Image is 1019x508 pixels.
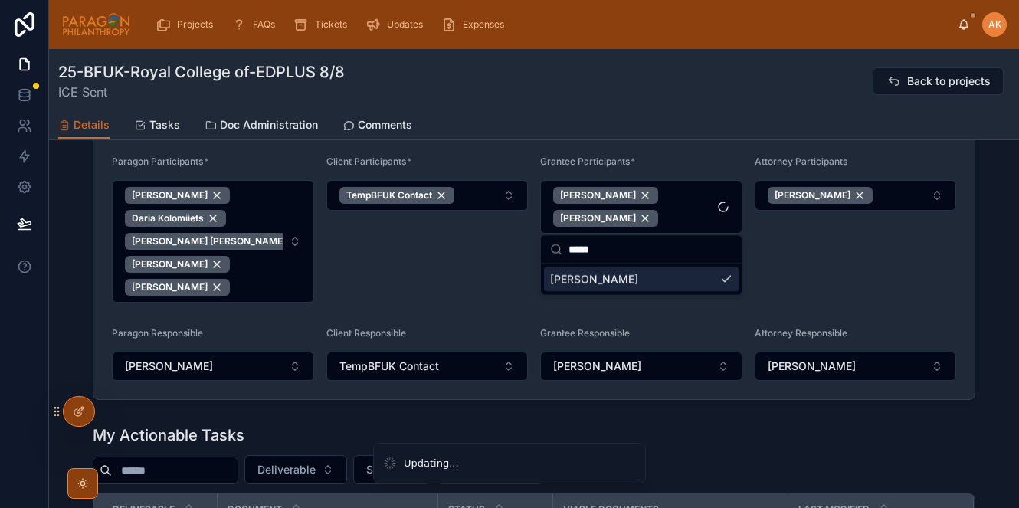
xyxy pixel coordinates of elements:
button: Select Button [112,352,314,381]
button: Unselect 209 [339,187,454,204]
span: Paragon Responsible [112,327,203,339]
img: App logo [61,12,131,37]
h1: 25-BFUK-Royal College of-EDPLUS 8/8 [58,61,345,83]
button: Unselect 22 [125,256,230,273]
button: Select Button [326,180,529,211]
a: Doc Administration [205,111,318,142]
button: Select Button [112,180,314,303]
span: [PERSON_NAME] [560,212,636,225]
a: Tickets [289,11,358,38]
span: [PERSON_NAME] [132,258,208,270]
button: Unselect 59 [125,233,308,250]
span: [PERSON_NAME] [768,359,856,374]
span: [PERSON_NAME] [PERSON_NAME] [132,235,286,247]
button: Select Button [540,352,742,381]
button: Unselect 29 [125,187,230,204]
span: Expenses [463,18,504,31]
span: ICE Sent [58,83,345,101]
span: AK [988,18,1001,31]
button: Unselect 30 [125,279,230,296]
button: Select Button [244,455,347,484]
span: Doc Administration [220,117,318,133]
button: Select Button [353,455,431,484]
button: Unselect 427 [553,210,658,227]
h1: My Actionable Tasks [93,424,244,446]
span: Tasks [149,117,180,133]
span: Status [366,462,399,477]
span: [PERSON_NAME] [132,281,208,293]
span: [PERSON_NAME] [775,189,850,202]
span: Projects [177,18,213,31]
a: FAQs [227,11,286,38]
span: Details [74,117,110,133]
button: Select Button [755,180,957,211]
span: TempBFUK Contact [346,189,432,202]
button: Select Button [326,352,529,381]
div: Updating... [404,456,459,471]
button: Select Button [755,352,957,381]
div: scrollable content [143,8,958,41]
span: Grantee Responsible [540,327,630,339]
button: Back to projects [873,67,1004,95]
span: Updates [387,18,423,31]
span: Deliverable [257,462,316,477]
span: FAQs [253,18,275,31]
span: Tickets [315,18,347,31]
a: Projects [151,11,224,38]
span: Daria Kolomiiets [132,212,204,225]
span: Attorney Responsible [755,327,847,339]
span: Client Responsible [326,327,406,339]
span: [PERSON_NAME] [560,189,636,202]
span: Client Participants [326,156,406,167]
span: [PERSON_NAME] [553,359,641,374]
a: Details [58,111,110,140]
a: Updates [361,11,434,38]
span: Paragon Participants [112,156,203,167]
a: Expenses [437,11,515,38]
span: Attorney Participants [755,156,847,167]
button: Unselect 76 [768,187,873,204]
span: Comments [358,117,412,133]
span: Grantee Participants [540,156,630,167]
button: Unselect 24 [125,210,226,227]
span: Back to projects [907,74,991,89]
span: TempBFUK Contact [339,359,439,374]
button: Select Button [540,180,742,234]
span: [PERSON_NAME] [550,271,638,287]
button: Unselect 480 [553,187,658,204]
div: Suggestions [541,264,742,294]
span: [PERSON_NAME] [132,189,208,202]
a: Comments [342,111,412,142]
span: [PERSON_NAME] [125,359,213,374]
a: Tasks [134,111,180,142]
